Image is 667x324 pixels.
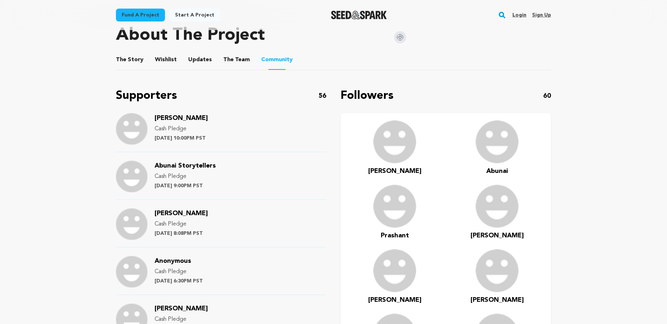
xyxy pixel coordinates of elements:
[155,306,208,312] a: [PERSON_NAME]
[223,55,250,64] span: Team
[373,249,416,292] img: user.png
[116,113,147,145] img: Support Image
[381,232,409,239] span: Prashant
[394,31,406,43] img: Seed&Spark Instagram Icon
[381,231,409,241] a: Prashant
[341,87,394,105] p: Followers
[155,172,216,181] p: Cash Pledge
[368,295,422,305] a: [PERSON_NAME]
[155,125,208,133] p: Cash Pledge
[331,11,387,19] a: Seed&Spark Homepage
[116,27,265,44] h1: About The Project
[155,116,208,121] a: [PERSON_NAME]
[471,232,524,239] span: [PERSON_NAME]
[471,297,524,303] span: [PERSON_NAME]
[155,163,216,169] span: Abunai Storytellers
[373,120,416,163] img: user.png
[532,9,551,21] a: Sign up
[188,55,212,64] span: Updates
[116,161,147,192] img: Support Image
[155,163,216,169] a: Abunai Storytellers
[368,166,422,176] a: [PERSON_NAME]
[116,87,177,105] p: Supporters
[155,258,191,264] a: Anonymous
[155,305,208,312] span: [PERSON_NAME]
[373,185,416,228] img: user.png
[223,55,234,64] span: The
[155,210,208,217] span: [PERSON_NAME]
[331,11,387,19] img: Seed&Spark Logo Dark Mode
[155,55,177,64] span: Wishlist
[318,91,326,101] p: 56
[471,295,524,305] a: [PERSON_NAME]
[155,211,208,217] a: [PERSON_NAME]
[476,120,518,163] img: user.png
[471,231,524,241] a: [PERSON_NAME]
[155,315,208,324] p: Cash Pledge
[476,185,518,228] img: user.png
[155,277,203,285] p: [DATE] 6:30PM PST
[116,55,126,64] span: The
[169,9,220,21] a: Start a project
[543,91,551,101] p: 60
[368,168,422,174] span: [PERSON_NAME]
[476,249,518,292] img: user.png
[116,9,165,21] a: Fund a project
[116,55,143,64] span: Story
[512,9,526,21] a: Login
[261,55,293,64] span: Community
[155,230,208,237] p: [DATE] 8:08PM PST
[155,267,203,276] p: Cash Pledge
[116,256,147,287] img: Support Image
[486,168,508,174] span: Abunai
[155,182,216,189] p: [DATE] 9:00PM PST
[116,208,147,240] img: Support Image
[486,166,508,176] a: Abunai
[155,135,208,142] p: [DATE] 10:00PM PST
[368,297,422,303] span: [PERSON_NAME]
[155,220,208,228] p: Cash Pledge
[155,115,208,121] span: [PERSON_NAME]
